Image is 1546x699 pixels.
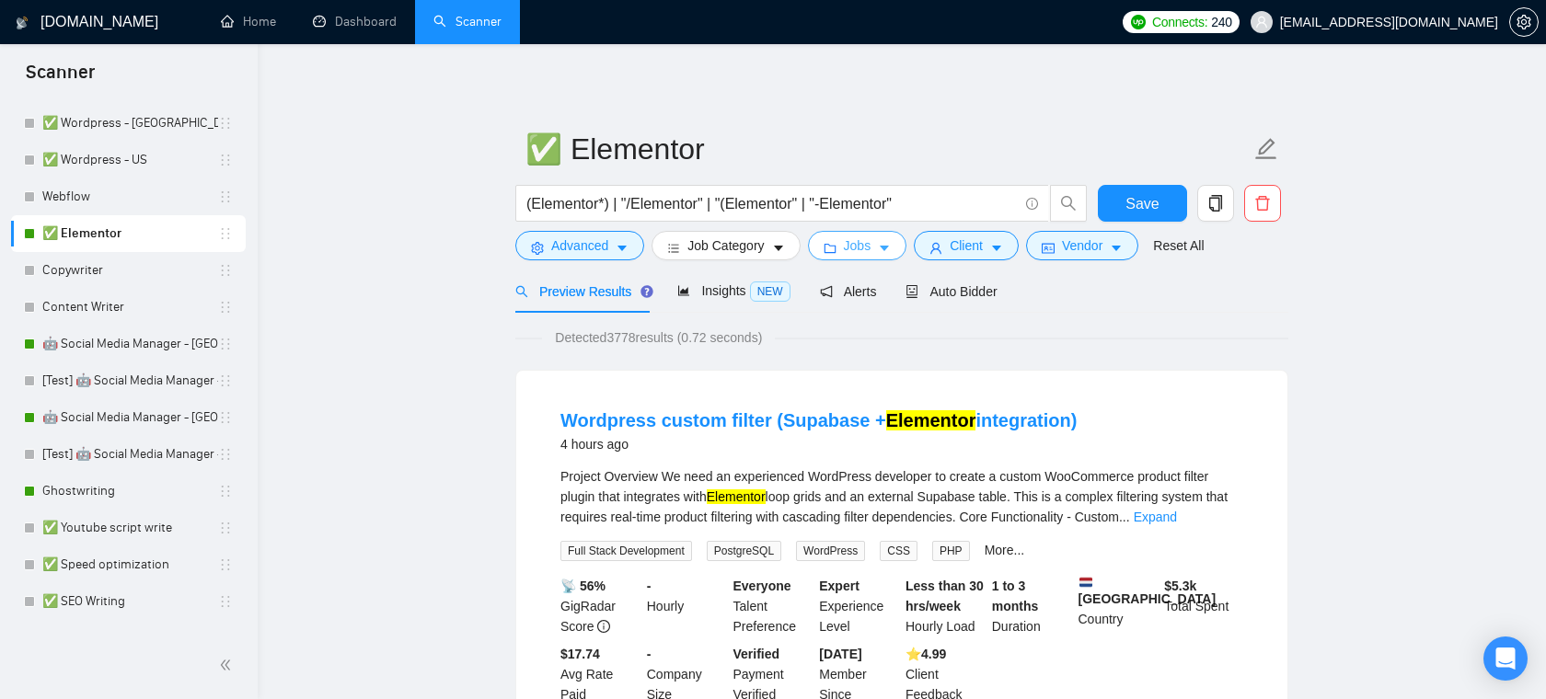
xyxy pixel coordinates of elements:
span: edit [1254,137,1278,161]
button: userClientcaret-down [914,231,1019,260]
div: Tooltip anchor [639,283,655,300]
span: Advanced [551,235,608,256]
span: holder [218,116,233,131]
span: holder [218,594,233,609]
button: search [1050,185,1087,222]
b: Less than 30 hrs/week [906,579,984,613]
li: Copywriter [11,252,246,289]
div: Hourly [643,576,730,636]
span: Preview Results [515,284,648,299]
span: setting [1510,15,1538,29]
input: Scanner name... [525,126,1251,172]
a: ✅ Youtube script write [42,510,218,546]
div: Project Overview We need an experienced WordPress developer to create a custom WooCommerce produc... [560,466,1243,527]
li: Webflow [11,178,246,215]
span: WordPress [796,541,865,561]
li: 🤖 Social Media Manager - Europe [11,326,246,362]
button: copy [1197,185,1234,222]
span: Full Stack Development [560,541,692,561]
span: PostgreSQL [707,541,781,561]
a: Expand [1134,510,1177,524]
a: homeHome [221,14,276,29]
a: SEO - General [42,620,218,657]
mark: Elementor [707,489,766,504]
span: delete [1245,195,1280,212]
b: Everyone [733,579,791,593]
span: folder [824,241,836,255]
span: holder [218,373,233,388]
b: Expert [819,579,860,593]
span: Connects: [1152,12,1207,32]
a: Webflow [42,178,218,215]
a: [Test] 🤖 Social Media Manager - [GEOGRAPHIC_DATA] [42,436,218,473]
span: holder [218,484,233,498]
span: 240 [1211,12,1231,32]
span: caret-down [878,241,891,255]
span: bars [667,241,680,255]
span: holder [218,410,233,425]
span: holder [218,263,233,278]
li: SEO - General [11,620,246,657]
span: Alerts [820,284,877,299]
span: holder [218,153,233,167]
span: holder [218,631,233,646]
a: ✅ Elementor [42,215,218,252]
span: info-circle [597,620,610,633]
a: Wordpress custom filter (Supabase +Elementorintegration) [560,410,1077,430]
span: user [1255,16,1268,29]
span: ... [1119,510,1130,524]
span: Save [1125,192,1159,215]
span: setting [531,241,544,255]
button: delete [1244,185,1281,222]
li: ✅ Wordpress - Europe [11,105,246,142]
span: caret-down [772,241,785,255]
button: settingAdvancedcaret-down [515,231,644,260]
b: [GEOGRAPHIC_DATA] [1079,576,1217,606]
span: Scanner [11,59,110,97]
a: ✅ Wordpress - [GEOGRAPHIC_DATA] [42,105,218,142]
span: holder [218,447,233,462]
li: ✅ Elementor [11,215,246,252]
b: 📡 56% [560,579,606,593]
span: Client [950,235,983,256]
span: Insights [677,283,790,298]
a: ✅ Speed optimization [42,546,218,583]
div: 4 hours ago [560,433,1077,455]
span: idcard [1042,241,1055,255]
span: copy [1198,195,1233,212]
span: caret-down [616,241,629,255]
a: dashboardDashboard [313,14,397,29]
span: holder [218,226,233,241]
span: caret-down [990,241,1003,255]
a: 🤖 Social Media Manager - [GEOGRAPHIC_DATA] [42,326,218,362]
span: Detected 3778 results (0.72 seconds) [542,327,775,348]
span: holder [218,300,233,315]
a: More... [985,543,1025,557]
span: search [515,285,528,298]
span: double-left [219,656,237,674]
div: GigRadar Score [557,576,643,636]
a: ✅ Wordpress - US [42,142,218,178]
b: ⭐️ 4.99 [906,647,946,661]
button: folderJobscaret-down [808,231,907,260]
li: Content Writer [11,289,246,326]
a: Reset All [1153,235,1204,256]
span: caret-down [1110,241,1123,255]
div: Hourly Load [902,576,988,636]
span: robot [906,285,918,298]
span: search [1051,195,1086,212]
span: holder [218,557,233,572]
span: PHP [932,541,970,561]
div: Duration [988,576,1075,636]
a: Copywriter [42,252,218,289]
b: - [647,647,652,661]
li: ✅ Wordpress - US [11,142,246,178]
a: ✅ SEO Writing [42,583,218,620]
b: - [647,579,652,593]
img: upwork-logo.png [1131,15,1146,29]
span: Vendor [1062,235,1102,256]
span: area-chart [677,284,690,297]
li: [Test] 🤖 Social Media Manager - Europe [11,362,246,399]
div: Country [1075,576,1161,636]
span: Jobs [844,235,871,256]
